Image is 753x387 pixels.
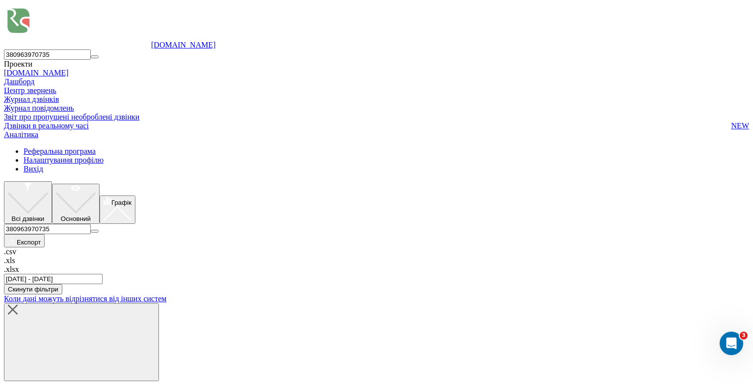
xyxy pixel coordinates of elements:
a: Дашборд [4,77,34,86]
input: Пошук за номером [4,49,91,60]
a: Журнал дзвінків [4,95,749,104]
a: Аналiтика [4,130,38,139]
span: Всі дзвінки [12,215,45,222]
span: .csv [4,247,16,256]
span: Журнал дзвінків [4,95,59,104]
button: Основний [52,184,100,223]
span: Звіт про пропущені необроблені дзвінки [4,113,139,121]
span: Журнал повідомлень [4,104,74,113]
a: Вихід [24,165,43,173]
a: Реферальна програма [24,147,96,155]
input: Пошук за номером [4,224,91,234]
button: Всі дзвінки [4,181,52,224]
span: 3 [740,332,748,339]
img: Ringostat logo [4,4,151,48]
a: Журнал повідомлень [4,104,749,113]
button: Графік [100,195,135,224]
span: .xlsx [4,265,19,273]
a: Налаштування профілю [24,156,104,164]
button: Експорт [4,234,45,247]
iframe: Intercom live chat [720,332,743,355]
span: Графік [111,199,131,206]
a: [DOMAIN_NAME] [151,41,216,49]
button: Скинути фільтри [4,284,62,294]
span: Дзвінки в реальному часі [4,121,89,130]
span: .xls [4,256,15,265]
a: Звіт про пропущені необроблені дзвінки [4,113,749,121]
a: [DOMAIN_NAME] [4,69,69,77]
a: Коли дані можуть відрізнятися вiд інших систем [4,294,166,303]
a: Центр звернень [4,86,56,95]
div: Проекти [4,60,749,69]
a: Дзвінки в реальному часіNEW [4,121,749,130]
span: NEW [731,121,749,130]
